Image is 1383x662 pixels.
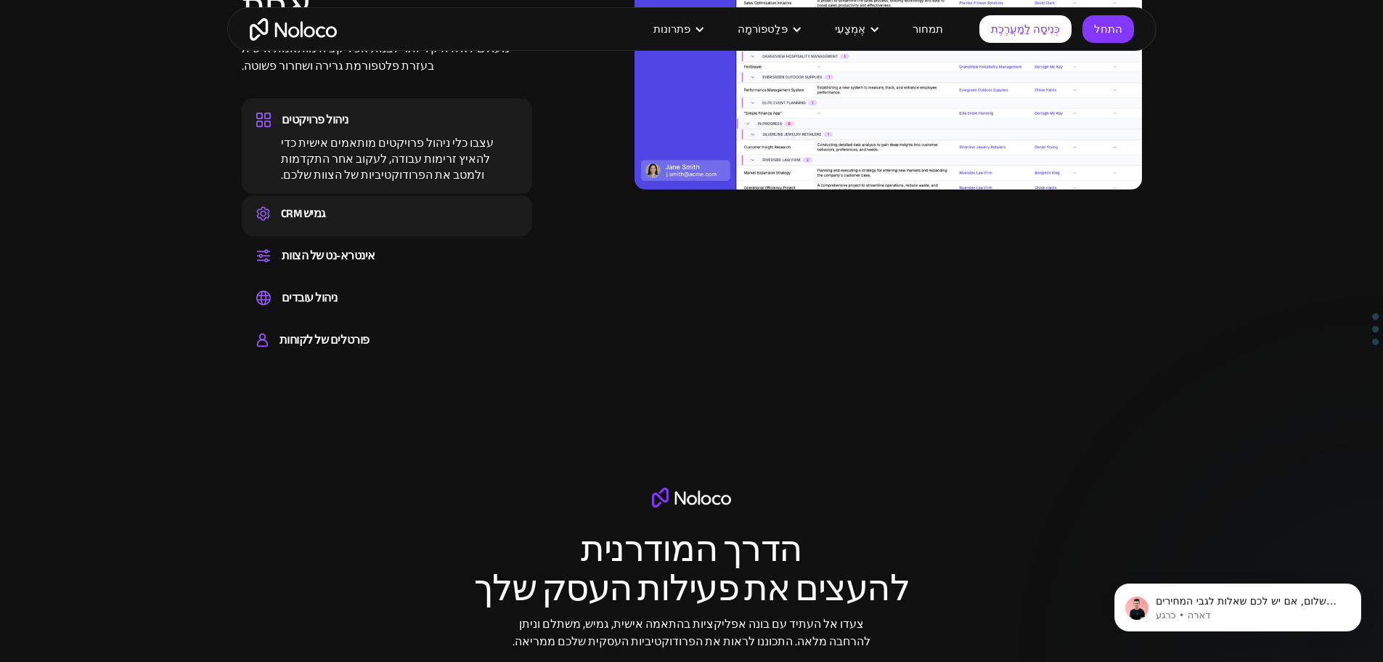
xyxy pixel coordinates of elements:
[281,132,494,186] font: עצבו כלי ניהול פרויקטים מותאמים אישית כדי להאיץ זרימות עבודה, לעקוב אחר התקדמות ולמטב את הפרודוקט...
[979,15,1072,43] a: כְּנִיסָה לַמַעֲרֶכֶת
[281,226,499,296] font: [PERSON_NAME] מערכת CRM מותאמת אישית שתוכל להתאים לצורכי העסק שלך, מרכז את זרימות העבודה שלך והפו...
[653,19,690,39] font: פתרונות
[738,19,788,39] font: פּלַטפוֹרמָה
[913,19,943,39] font: תמחור
[581,515,802,584] font: הדרך המודרנית
[282,245,375,267] font: אינטרא-נט של הצוות
[1094,19,1122,39] font: התחל
[894,20,961,39] a: תמחור
[250,18,337,41] a: בַּיִת
[281,352,497,406] font: בנה פורטל לקוחות מאובטח, ממותג לחלוטין ומותאם אישית, המאפשר ללקוחות שלך לבצע שירות עצמי.
[635,20,719,39] div: פתרונות
[280,329,370,351] font: פורטלים של לקוחות
[474,554,910,623] font: להעצים את פעילות העסק שלך
[281,310,505,348] font: נהל בקלות מידע על עובדים, עקוב אחר ביצועים וטפל במשימות משאבי אנוש מפלטפורמה אחת.
[513,613,870,653] font: צעדו אל העתיד עם בונה אפליקציות בהתאמה אישית, גמיש, משתלם וניתן להרחבה מלאה. התכוננו לראות את הפר...
[817,20,894,39] div: אֶמְצָעִי
[282,287,338,309] font: ניהול עובדים
[835,19,865,39] font: אֶמְצָעִי
[281,268,512,306] font: הקימו מרחב מרכזי לצוות שלכם לשיתוף פעולה, שיתוף מידע והישארות מעודכנים בחדשות החברה
[991,19,1060,39] font: כְּנִיסָה לַמַעֲרֶכֶת
[282,109,348,131] font: ניהול פרויקטים
[1093,553,1383,655] iframe: הודעת התראות אינטרקום
[719,20,817,39] div: פּלַטפוֹרמָה
[281,203,326,225] font: CRM גמיש
[1082,15,1134,43] a: התחל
